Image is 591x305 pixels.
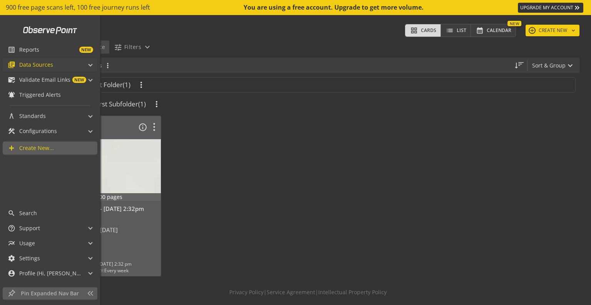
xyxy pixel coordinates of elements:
span: Reports [19,46,39,54]
span: (1) [123,80,130,89]
span: Create New... [19,144,54,152]
span: [DATE] 2:32 pm [98,261,132,267]
div: NEXT RUN: [76,261,132,267]
mat-icon: search [8,209,15,217]
button: Filters [111,40,155,54]
span: List [457,25,466,36]
button: CREATE NEW [526,25,579,36]
mat-icon: expand_more [143,42,152,52]
button: Sort & Group [528,58,579,73]
mat-icon: info_outline [138,123,147,132]
mat-icon: list_alt [8,46,15,54]
span: Cards [421,25,436,36]
span: Every week [104,267,129,274]
mat-icon: construction [8,127,15,135]
mat-icon: add [8,144,15,152]
span: Profile (Hi, [PERSON_NAME]!) [19,270,81,277]
span: (1) [138,99,146,109]
div: New [508,21,521,26]
span: Validate Email Links [19,76,70,84]
mat-icon: library_books [8,61,15,69]
span: [DATE] [100,226,118,234]
mat-icon: sort [518,61,524,67]
div: You are using a free account. Upgrade to get more volume. [244,3,424,12]
mat-icon: help_outline [8,224,15,232]
mat-expansion-panel-header: Profile (Hi, [PERSON_NAME]!) [3,267,97,280]
div: Simple Audit - [DATE] 2:32pm [50,205,157,213]
span: Configurations [19,127,57,135]
span: 900 free page scans left, 100 free journey runs left [6,3,150,12]
mat-icon: add [529,27,536,34]
mat-icon: more_vert [137,80,146,89]
mat-expansion-panel-header: Validate Email LinksNEW [3,73,97,86]
a: ReportsNEW [3,43,97,56]
span: NEW [72,77,86,83]
a: UPGRADE MY ACCOUNT [518,3,583,13]
mat-expansion-panel-header: Standards [3,110,97,123]
mat-icon: tune [114,43,122,51]
mat-icon: settings [8,254,15,262]
mat-expansion-panel-header: Usage [3,237,97,250]
a: Service Agreement [267,288,315,296]
div: FREQUENCY: [76,267,132,274]
span: | [315,288,318,296]
span: Calendar [487,25,511,36]
mat-expansion-panel-header: Settings [3,252,97,265]
span: Usage [19,239,35,247]
mat-icon: expand_more [566,61,575,70]
a: Create New... [3,142,97,155]
mat-expansion-panel-header: Data Sources [3,58,97,71]
mat-icon: straight [513,62,520,69]
mat-expansion-panel-header: Support [3,222,97,235]
mat-icon: grid_view [409,27,419,34]
span: Pin Expanded Nav Bar [21,290,83,297]
mat-icon: account_circle [8,270,15,277]
span: Filters [124,40,141,54]
span: Search [19,209,37,217]
mat-icon: keyboard_double_arrow_right [573,4,581,12]
span: Standards [19,112,46,120]
span: Support [19,224,40,232]
mat-icon: notifications_active [8,91,15,99]
mat-icon: keyboard_arrow_down [570,27,576,34]
span: Settings [19,254,40,262]
span: Data Sources [19,61,53,69]
span: | [264,288,267,296]
a: Intellectual Property Policy [318,288,387,296]
mat-icon: architecture [8,112,15,120]
a: Triggered Alerts [3,88,97,101]
a: Search [3,207,97,220]
mat-icon: multiline_chart [8,239,15,247]
mat-icon: more_vert [152,99,161,109]
mat-icon: mark_email_read [8,76,15,84]
span: Triggered Alerts [19,91,61,99]
mat-expansion-panel-header: Configurations [3,125,97,138]
mat-icon: list [445,27,454,34]
span: NEW [79,47,93,53]
mat-icon: calendar_month [475,27,484,34]
span: My First Subfolder [83,99,138,109]
mat-icon: more_vert [104,62,112,69]
a: Privacy Policy [229,288,264,296]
